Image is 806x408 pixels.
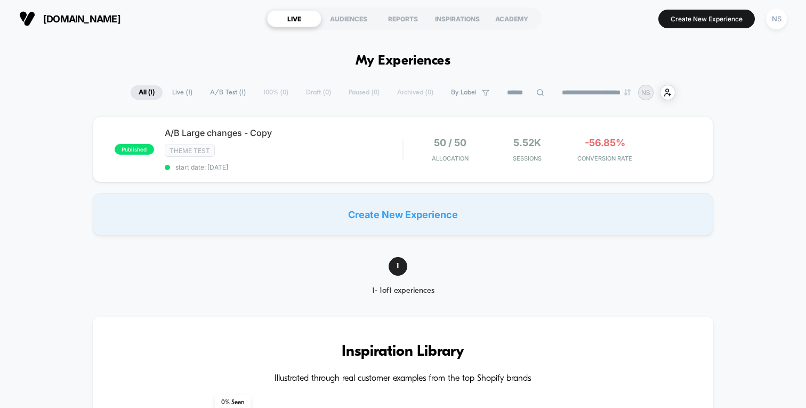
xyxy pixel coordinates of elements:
[658,10,755,28] button: Create New Experience
[115,144,154,155] span: published
[165,145,215,157] span: Theme Test
[165,163,402,171] span: start date: [DATE]
[164,85,200,100] span: Live ( 1 )
[125,343,681,361] h3: Inspiration Library
[766,9,787,29] div: NS
[513,137,541,148] span: 5.52k
[43,13,120,25] span: [DOMAIN_NAME]
[93,193,713,236] div: Create New Experience
[434,137,466,148] span: 50 / 50
[321,10,376,27] div: AUDIENCES
[125,374,681,384] h4: Illustrated through real customer examples from the top Shopify brands
[352,286,455,295] div: 1 - 1 of 1 experiences
[356,53,451,69] h1: My Experiences
[165,127,402,138] span: A/B Large changes - Copy
[485,10,539,27] div: ACADEMY
[432,155,469,162] span: Allocation
[19,11,35,27] img: Visually logo
[430,10,485,27] div: INSPIRATIONS
[267,10,321,27] div: LIVE
[585,137,625,148] span: -56.85%
[131,85,163,100] span: All ( 1 )
[569,155,641,162] span: CONVERSION RATE
[376,10,430,27] div: REPORTS
[491,155,563,162] span: Sessions
[763,8,790,30] button: NS
[202,85,254,100] span: A/B Test ( 1 )
[641,89,650,97] p: NS
[16,10,124,27] button: [DOMAIN_NAME]
[389,257,407,276] span: 1
[451,89,477,97] span: By Label
[624,89,631,95] img: end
